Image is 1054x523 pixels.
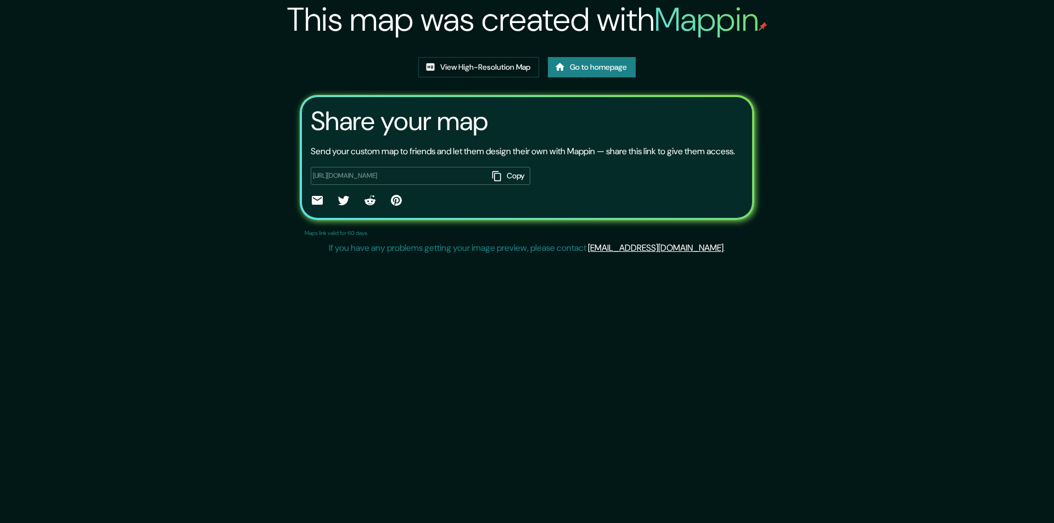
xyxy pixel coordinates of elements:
a: Go to homepage [548,57,636,77]
p: Send your custom map to friends and let them design their own with Mappin — share this link to gi... [311,145,735,158]
a: [EMAIL_ADDRESS][DOMAIN_NAME] [588,242,724,254]
button: Copy [487,167,530,185]
h3: Share your map [311,106,488,137]
img: mappin-pin [759,22,767,31]
p: Maps link valid for 60 days. [305,229,368,237]
p: If you have any problems getting your image preview, please contact . [329,241,725,255]
a: View High-Resolution Map [418,57,539,77]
